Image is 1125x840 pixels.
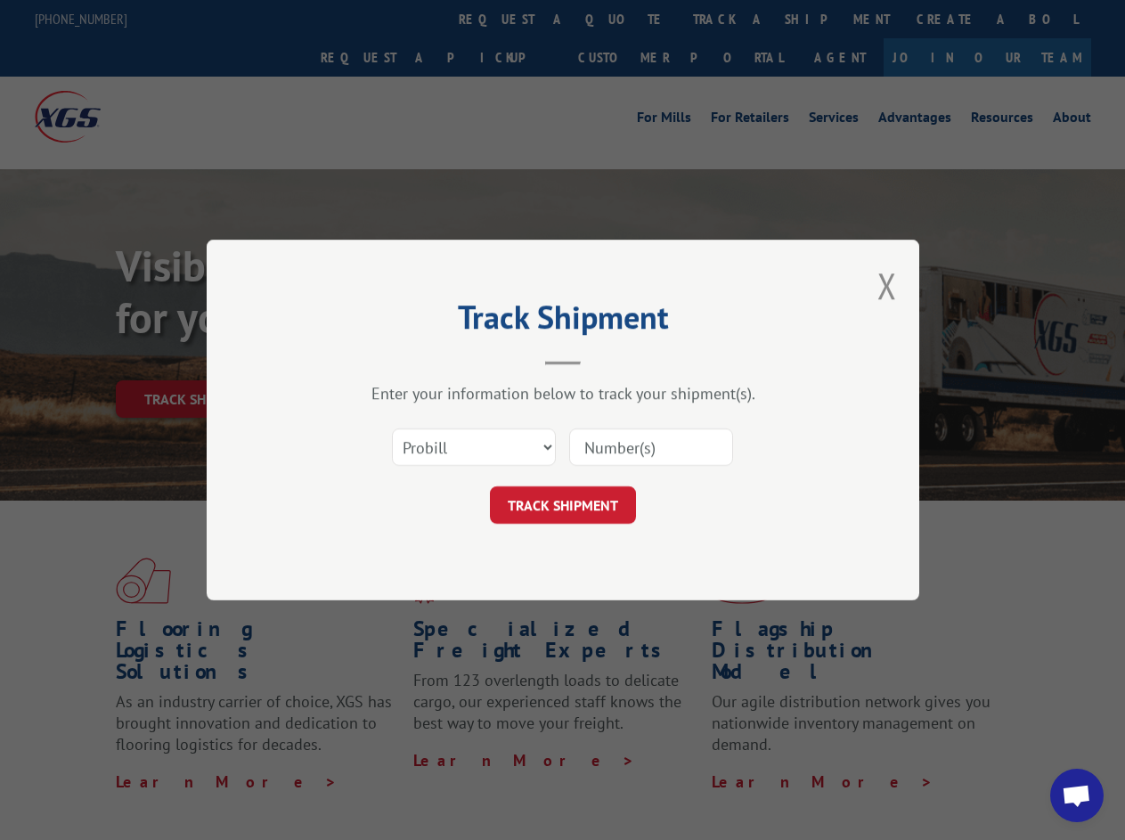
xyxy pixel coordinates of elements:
a: Open chat [1050,769,1104,822]
button: TRACK SHIPMENT [490,486,636,524]
h2: Track Shipment [296,305,830,338]
button: Close modal [877,262,897,309]
input: Number(s) [569,428,733,466]
div: Enter your information below to track your shipment(s). [296,383,830,404]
